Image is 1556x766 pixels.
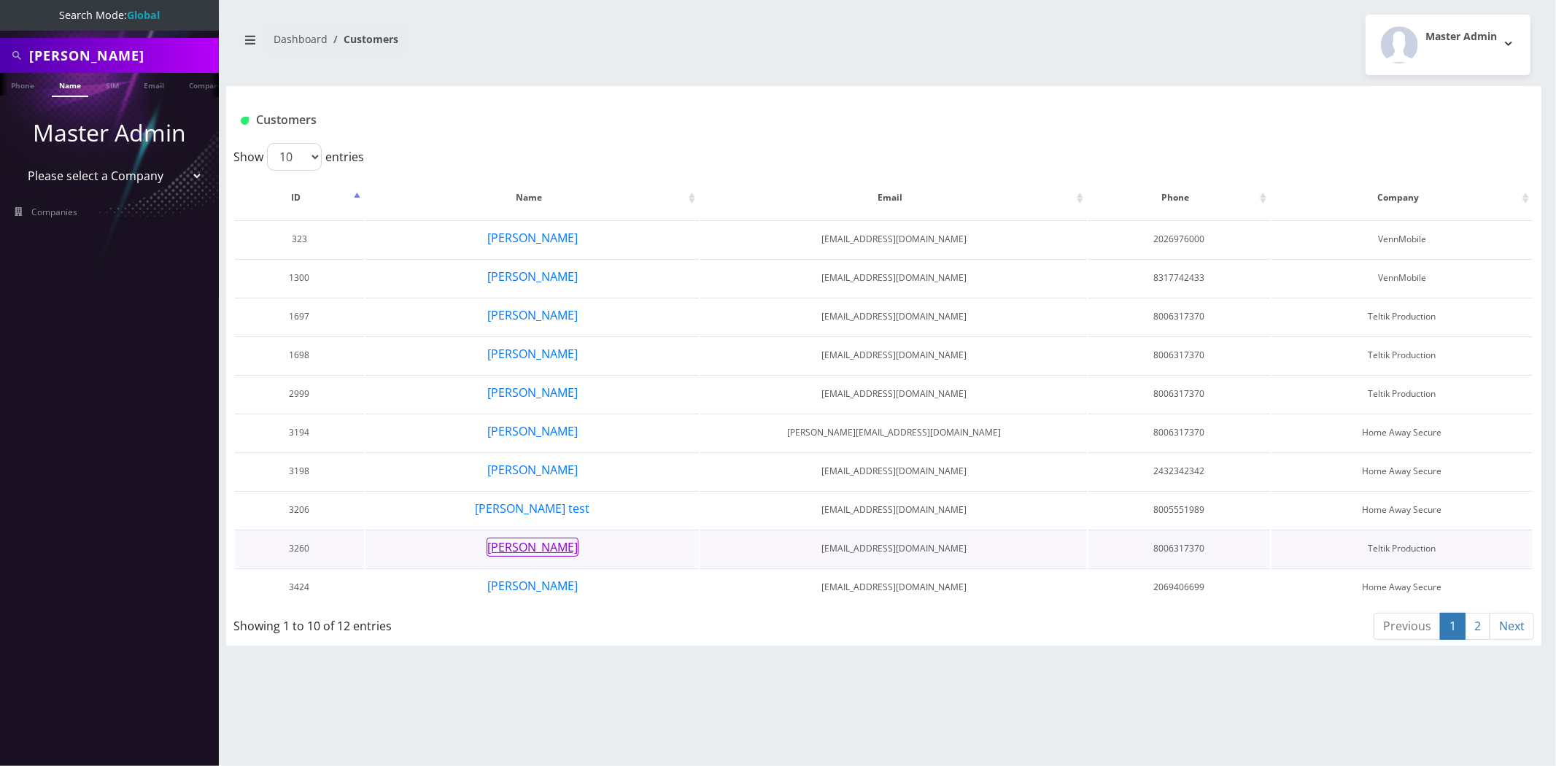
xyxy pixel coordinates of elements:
h1: Customers [241,113,1309,127]
td: [EMAIL_ADDRESS][DOMAIN_NAME] [700,220,1087,258]
td: Teltik Production [1271,336,1533,374]
td: 3206 [235,491,364,528]
a: Next [1490,613,1534,640]
li: Customers [328,31,398,47]
button: [PERSON_NAME] [487,538,578,557]
button: [PERSON_NAME] [487,460,578,479]
a: Phone [4,73,42,96]
span: Companies [32,206,78,218]
td: [EMAIL_ADDRESS][DOMAIN_NAME] [700,259,1087,296]
td: 3424 [235,568,364,606]
td: 323 [235,220,364,258]
td: [EMAIL_ADDRESS][DOMAIN_NAME] [700,452,1087,490]
button: [PERSON_NAME] [487,383,578,402]
td: 8005551989 [1088,491,1269,528]
td: Teltik Production [1271,375,1533,412]
a: 1 [1440,613,1466,640]
td: [EMAIL_ADDRESS][DOMAIN_NAME] [700,336,1087,374]
td: Teltik Production [1271,298,1533,335]
nav: breadcrumb [237,24,873,66]
th: Email: activate to sort column ascending [700,177,1087,219]
td: Teltik Production [1271,530,1533,567]
td: 8006317370 [1088,414,1269,451]
td: Home Away Secure [1271,568,1533,606]
a: Company [182,73,231,96]
td: [EMAIL_ADDRESS][DOMAIN_NAME] [700,491,1087,528]
span: Search Mode: [59,8,160,22]
a: Previous [1374,613,1441,640]
a: Name [52,73,88,97]
label: Show entries [233,143,364,171]
button: [PERSON_NAME] [487,576,578,595]
td: Home Away Secure [1271,452,1533,490]
td: 2026976000 [1088,220,1269,258]
button: [PERSON_NAME] [487,344,578,363]
td: [PERSON_NAME][EMAIL_ADDRESS][DOMAIN_NAME] [700,414,1087,451]
h2: Master Admin [1425,31,1497,43]
button: [PERSON_NAME] test [474,499,590,518]
button: Master Admin [1366,15,1530,75]
td: 1698 [235,336,364,374]
a: 2 [1465,613,1490,640]
td: [EMAIL_ADDRESS][DOMAIN_NAME] [700,375,1087,412]
td: Home Away Secure [1271,414,1533,451]
td: 3198 [235,452,364,490]
a: SIM [98,73,126,96]
th: Name: activate to sort column ascending [365,177,699,219]
th: Company: activate to sort column ascending [1271,177,1533,219]
input: Search All Companies [29,42,215,69]
div: Showing 1 to 10 of 12 entries [233,611,765,635]
td: 8006317370 [1088,375,1269,412]
td: 8006317370 [1088,298,1269,335]
a: Email [136,73,171,96]
td: [EMAIL_ADDRESS][DOMAIN_NAME] [700,298,1087,335]
button: [PERSON_NAME] [487,228,578,247]
td: 1697 [235,298,364,335]
td: 8006317370 [1088,530,1269,567]
td: 3194 [235,414,364,451]
button: [PERSON_NAME] [487,267,578,286]
button: [PERSON_NAME] [487,306,578,325]
td: 8006317370 [1088,336,1269,374]
th: ID: activate to sort column descending [235,177,364,219]
td: 8317742433 [1088,259,1269,296]
td: 2069406699 [1088,568,1269,606]
td: Home Away Secure [1271,491,1533,528]
td: 1300 [235,259,364,296]
td: [EMAIL_ADDRESS][DOMAIN_NAME] [700,530,1087,567]
td: VennMobile [1271,259,1533,296]
th: Phone: activate to sort column ascending [1088,177,1269,219]
button: [PERSON_NAME] [487,422,578,441]
a: Dashboard [274,32,328,46]
td: VennMobile [1271,220,1533,258]
strong: Global [127,8,160,22]
td: 2432342342 [1088,452,1269,490]
td: 3260 [235,530,364,567]
td: [EMAIL_ADDRESS][DOMAIN_NAME] [700,568,1087,606]
td: 2999 [235,375,364,412]
select: Showentries [267,143,322,171]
